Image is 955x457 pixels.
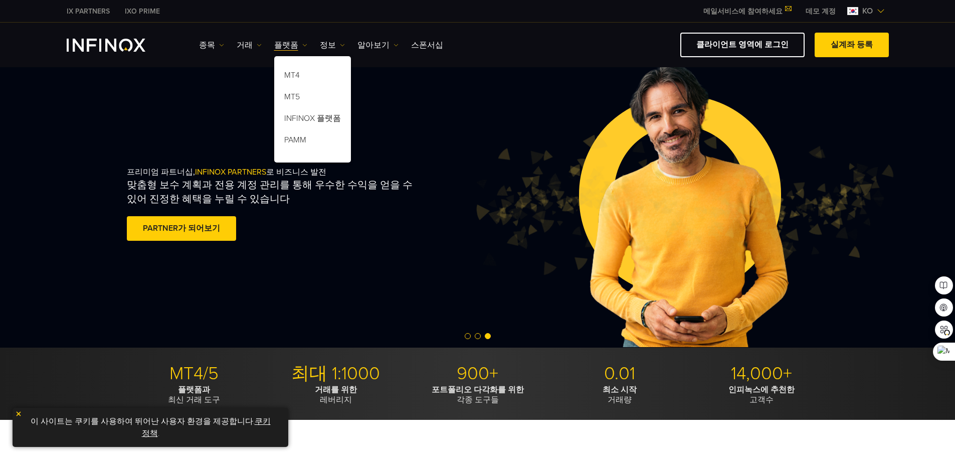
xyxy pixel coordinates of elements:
[117,6,167,17] a: INFINOX
[357,39,399,51] a: 알아보기
[465,333,471,339] span: Go to slide 1
[315,385,357,395] strong: 거래를 위한
[59,6,117,17] a: INFINOX
[67,39,169,52] a: INFINOX Logo
[195,167,266,177] span: INFINOX PARTNERS
[680,33,805,57] a: 클라이언트 영역에 로그인
[274,109,351,131] a: INFINOX 플랫폼
[199,39,224,51] a: 종목
[603,385,637,395] strong: 최소 시작
[694,385,829,405] p: 고객수
[694,363,829,385] p: 14,000+
[858,5,877,17] span: ko
[127,178,425,206] p: 맞춤형 보수 계획과 전용 계정 관리를 통해 우수한 수익을 얻을 수 있어 진정한 혜택을 누릴 수 있습니다
[696,7,798,16] a: 메일서비스에 참여하세요
[815,33,889,57] a: 실계좌 등록
[18,413,283,442] p: 이 사이트는 쿠키를 사용하여 뛰어난 사용자 환경을 제공합니다. .
[274,39,307,51] a: 플랫폼
[15,410,22,417] img: yellow close icon
[485,333,491,339] span: Go to slide 3
[274,88,351,109] a: MT5
[127,216,236,241] a: PARTNER가 되어보기
[274,66,351,88] a: MT4
[127,151,499,259] div: 프리미엄 파트너십, 로 비즈니스 발전
[127,363,261,385] p: MT4/5
[411,363,545,385] p: 900+
[552,363,687,385] p: 0.01
[411,39,443,51] a: 스폰서십
[728,385,795,395] strong: 인피녹스에 추천한
[411,385,545,405] p: 각종 도구들
[552,385,687,405] p: 거래량
[274,131,351,153] a: PAMM
[432,385,524,395] strong: 포트폴리오 다각화를 위한
[320,39,345,51] a: 정보
[475,333,481,339] span: Go to slide 2
[798,6,843,17] a: INFINOX MENU
[237,39,262,51] a: 거래
[269,363,403,385] p: 최대 1:1000
[127,385,261,405] p: 최신 거래 도구
[178,385,210,395] strong: 플랫폼과
[269,385,403,405] p: 레버리지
